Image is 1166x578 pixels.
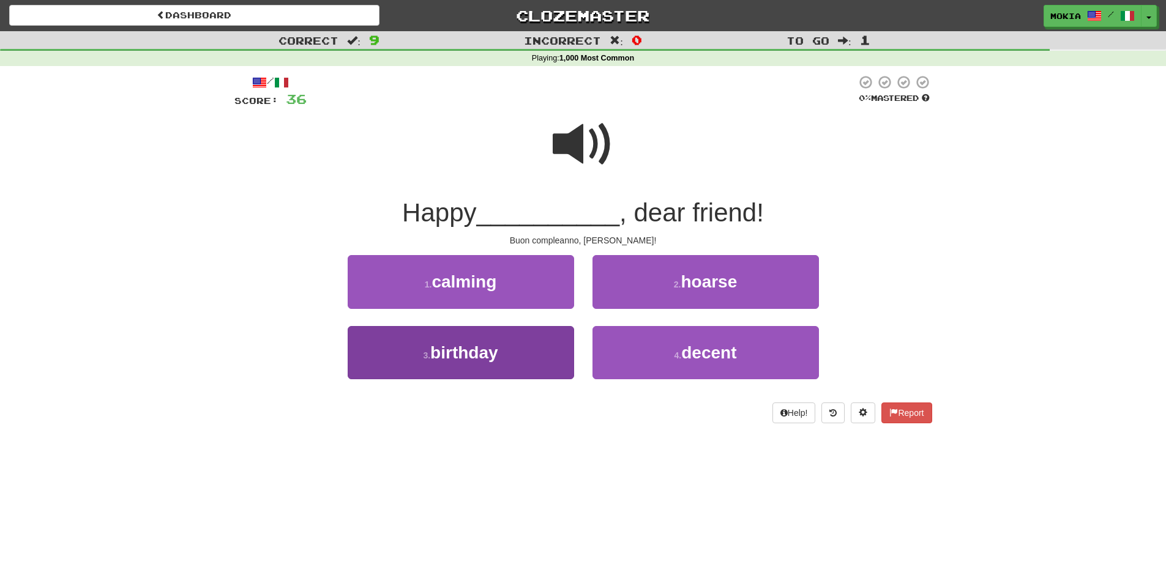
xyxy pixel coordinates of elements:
[369,32,379,47] span: 9
[632,32,642,47] span: 0
[234,95,278,106] span: Score:
[1108,10,1114,18] span: /
[681,272,737,291] span: hoarse
[860,32,870,47] span: 1
[1050,10,1081,21] span: Mokia
[592,326,819,379] button: 4.decent
[674,280,681,289] small: 2 .
[524,34,601,46] span: Incorrect
[856,93,932,104] div: Mastered
[859,93,871,103] span: 0 %
[347,35,361,46] span: :
[278,34,338,46] span: Correct
[772,402,816,423] button: Help!
[821,402,845,423] button: Round history (alt+y)
[286,91,307,106] span: 36
[432,272,496,291] span: calming
[9,5,379,26] a: Dashboard
[477,198,620,227] span: __________
[430,343,498,362] span: birthday
[681,343,736,362] span: decent
[402,198,476,227] span: Happy
[425,280,432,289] small: 1 .
[348,326,574,379] button: 3.birthday
[787,34,829,46] span: To go
[423,350,430,360] small: 3 .
[348,255,574,308] button: 1.calming
[675,350,682,360] small: 4 .
[610,35,623,46] span: :
[619,198,764,227] span: , dear friend!
[881,402,932,423] button: Report
[592,255,819,308] button: 2.hoarse
[559,54,634,62] strong: 1,000 Most Common
[838,35,851,46] span: :
[398,5,768,26] a: Clozemaster
[1044,5,1142,27] a: Mokia /
[234,75,307,90] div: /
[234,234,932,246] div: Buon compleanno, [PERSON_NAME]!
